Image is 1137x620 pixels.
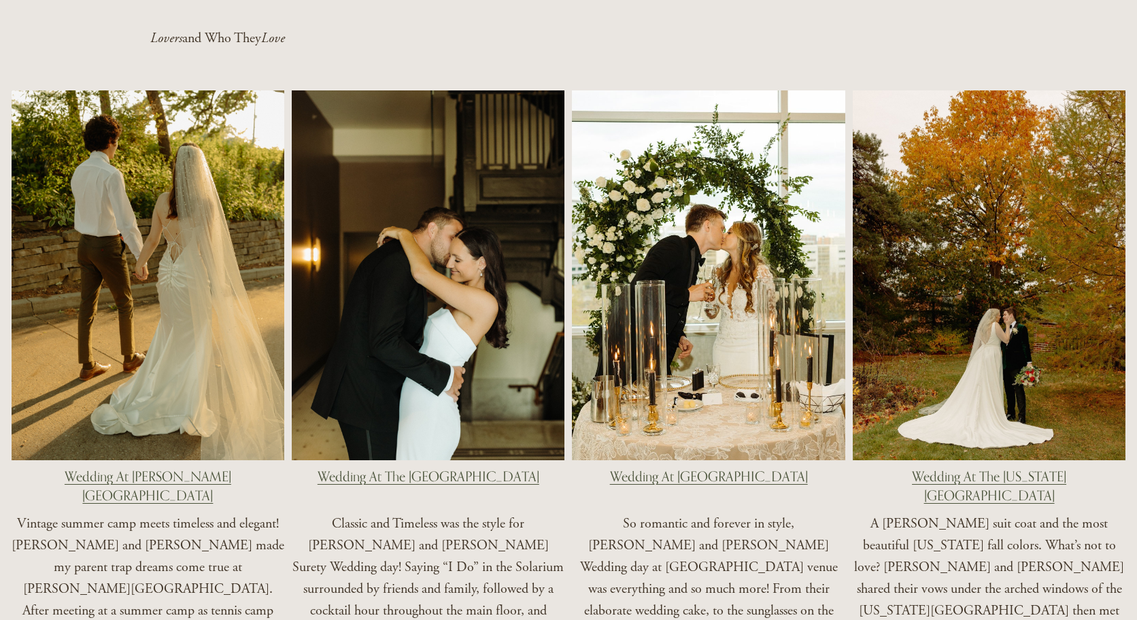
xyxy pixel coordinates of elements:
a: Wedding At [PERSON_NAME][GEOGRAPHIC_DATA] [65,468,231,504]
a: Wedding At [GEOGRAPHIC_DATA] [610,468,808,485]
p: and Who They [58,28,377,50]
a: Wedding At The [GEOGRAPHIC_DATA] [318,468,539,485]
em: Love [261,30,285,47]
em: Lovers [150,30,182,47]
a: Wedding At The [US_STATE][GEOGRAPHIC_DATA] [912,468,1066,504]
